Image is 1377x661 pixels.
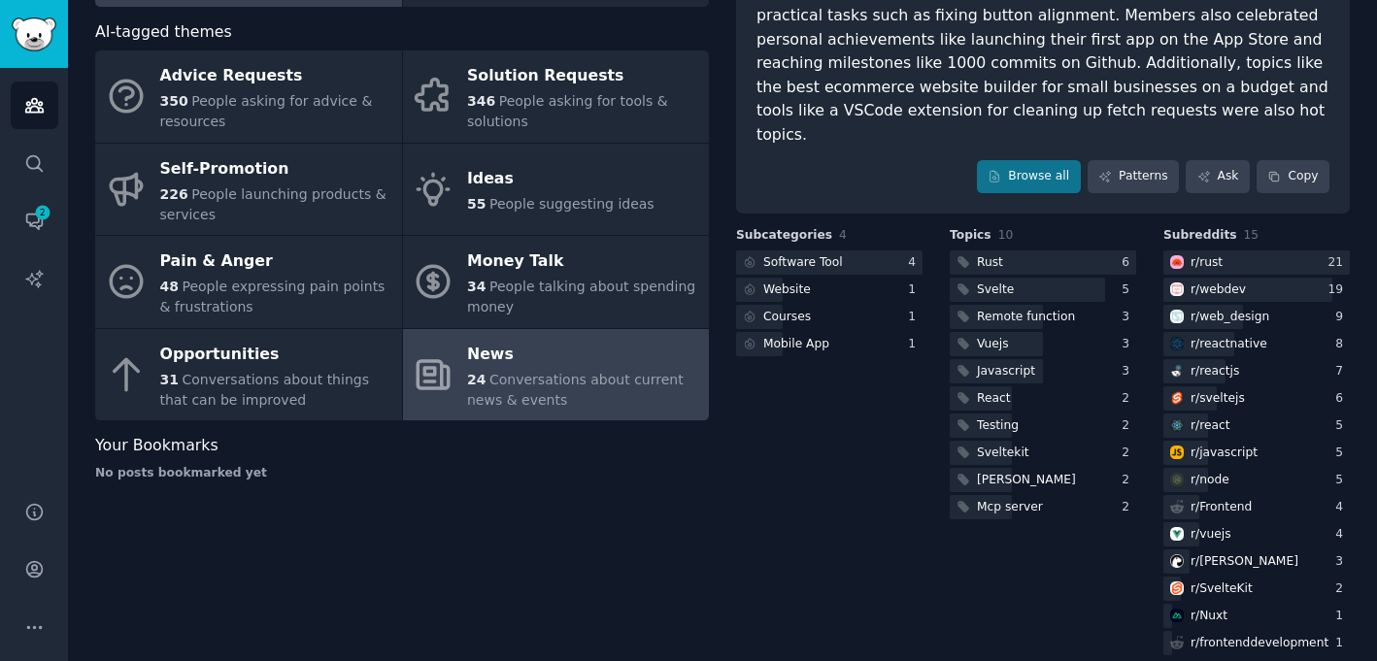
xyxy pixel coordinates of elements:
div: React [977,390,1011,408]
div: Javascript [977,363,1035,380]
img: Nuxt [1170,609,1184,622]
div: 3 [1122,336,1136,353]
a: Advice Requests350People asking for advice & resources [95,50,402,143]
a: News24Conversations about current news & events [403,329,710,421]
a: Nuxtr/Nuxt1 [1163,604,1350,628]
span: 15 [1244,228,1259,242]
div: 4 [1335,526,1350,544]
a: Sveltekit2 [950,441,1136,465]
a: reactnativer/reactnative8 [1163,332,1350,356]
div: Mobile App [763,336,829,353]
div: r/ SvelteKit [1191,580,1253,598]
span: 226 [160,186,188,202]
a: Opportunities31Conversations about things that can be improved [95,329,402,421]
a: sveltejsr/sveltejs6 [1163,386,1350,411]
div: 21 [1327,254,1350,272]
div: 2 [1122,445,1136,462]
img: rust [1170,255,1184,269]
div: r/ webdev [1191,281,1246,299]
a: r/Frontend4 [1163,495,1350,519]
div: r/ sveltejs [1191,390,1245,408]
img: sveltejs [1170,391,1184,405]
span: People expressing pain points & frustrations [160,279,386,314]
span: AI-tagged themes [95,20,232,45]
a: Vuejs3 [950,332,1136,356]
a: Money Talk34People talking about spending money [403,236,710,328]
div: 4 [908,254,923,272]
div: 2 [1122,417,1136,435]
div: 1 [908,309,923,326]
div: No posts bookmarked yet [95,465,709,482]
div: 5 [1335,472,1350,489]
span: Topics [950,227,991,245]
a: Javascript3 [950,359,1136,383]
span: 48 [160,279,179,294]
div: Self-Promotion [160,153,392,184]
div: 3 [1122,363,1136,380]
div: r/ Frontend [1191,499,1252,516]
span: 2 [34,206,51,219]
div: 7 [1335,363,1350,380]
button: Copy [1257,160,1329,193]
div: 2 [1122,472,1136,489]
a: r/frontenddevelopment1 [1163,631,1350,655]
div: Opportunities [160,339,392,370]
div: r/ [PERSON_NAME] [1191,553,1298,571]
a: Mobile App1 [736,332,923,356]
div: 3 [1122,309,1136,326]
div: 6 [1335,390,1350,408]
div: Sveltekit [977,445,1029,462]
div: 1 [908,281,923,299]
div: 5 [1122,281,1136,299]
span: Conversations about things that can be improved [160,372,369,408]
span: 4 [839,228,847,242]
a: Denor/[PERSON_NAME]3 [1163,549,1350,574]
img: reactjs [1170,364,1184,378]
img: GummySearch logo [12,17,56,51]
span: Your Bookmarks [95,434,218,458]
a: Courses1 [736,305,923,329]
div: 19 [1327,281,1350,299]
div: 8 [1335,336,1350,353]
span: People launching products & services [160,186,386,222]
span: Subreddits [1163,227,1237,245]
a: reactjsr/reactjs7 [1163,359,1350,383]
div: r/ vuejs [1191,526,1231,544]
div: Software Tool [763,254,843,272]
a: webdevr/webdev19 [1163,278,1350,302]
a: web_designr/web_design9 [1163,305,1350,329]
div: Remote function [977,309,1075,326]
img: web_design [1170,310,1184,323]
div: r/ Nuxt [1191,608,1227,625]
a: Ideas55People suggesting ideas [403,144,710,236]
a: reactr/react5 [1163,413,1350,438]
div: r/ reactnative [1191,336,1267,353]
div: r/ rust [1191,254,1223,272]
span: 55 [467,196,486,212]
span: People suggesting ideas [489,196,655,212]
a: React2 [950,386,1136,411]
a: Testing2 [950,413,1136,438]
span: People asking for tools & solutions [467,93,668,129]
div: Ideas [467,164,655,195]
a: Mcp server2 [950,495,1136,519]
a: SvelteKitr/SvelteKit2 [1163,577,1350,601]
span: Conversations about current news & events [467,372,684,408]
img: react [1170,418,1184,432]
div: r/ javascript [1191,445,1258,462]
div: [PERSON_NAME] [977,472,1076,489]
div: 4 [1335,499,1350,516]
img: SvelteKit [1170,581,1184,595]
div: 1 [1335,608,1350,625]
span: People asking for advice & resources [160,93,373,129]
img: Deno [1170,554,1184,568]
a: vuejsr/vuejs4 [1163,522,1350,546]
span: 34 [467,279,486,294]
div: 2 [1122,499,1136,516]
a: Solution Requests346People asking for tools & solutions [403,50,710,143]
a: javascriptr/javascript5 [1163,441,1350,465]
a: Software Tool4 [736,250,923,275]
a: Self-Promotion226People launching products & services [95,144,402,236]
a: noder/node5 [1163,468,1350,492]
a: Browse all [977,160,1081,193]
